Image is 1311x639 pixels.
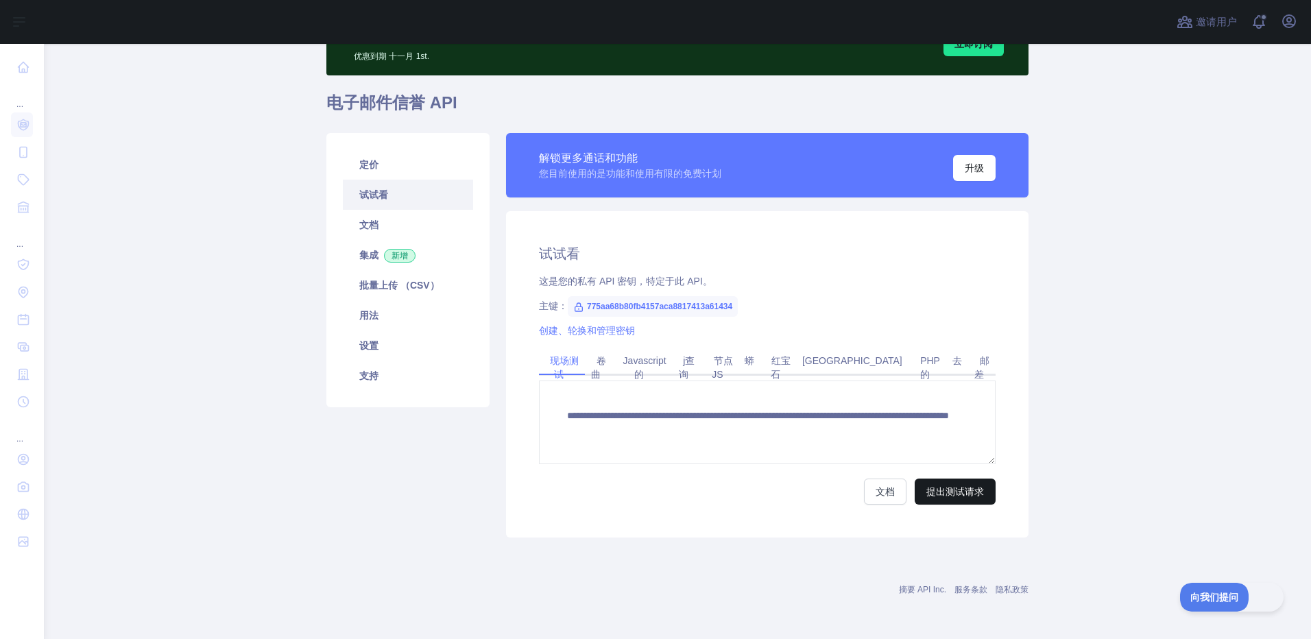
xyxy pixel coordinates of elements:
[343,270,473,300] a: 批量上传 （CSV）
[899,585,946,594] a: 摘要 API Inc.
[953,155,996,181] button: 升级
[544,350,579,385] a: 现场测试
[618,350,666,385] a: Javascript的
[343,300,473,330] a: 用法
[954,585,987,594] a: 服务条款
[11,417,33,444] div: ...
[326,92,1029,125] h1: 电子邮件信誉 API
[11,222,33,250] div: ...
[343,180,473,210] a: 试试看
[797,350,908,372] a: [GEOGRAPHIC_DATA]
[539,167,721,180] div: 您目前使用的是功能和使用有限的免费计划
[568,296,738,317] span: 775aa68b80fb4157aca8817413a61434
[943,32,1004,56] button: 立即订阅
[343,149,473,180] a: 定价
[539,299,996,313] div: 主键：
[915,479,996,505] button: 提出测试请求
[1196,14,1237,30] span: 邀请用户
[539,150,721,167] div: 解锁更多通话和功能
[739,350,760,372] a: 蟒
[766,350,791,385] a: 红宝石
[354,45,610,62] p: 优惠到期 十一月 1st.
[708,350,733,385] a: 节点JS
[343,240,473,270] a: 集成新增
[974,350,989,385] a: 邮差
[677,350,695,385] a: j查询
[343,330,473,361] a: 设置
[947,350,967,372] a: 去
[1180,583,1284,612] iframe: Toggle Customer Support
[996,585,1029,594] a: 隐私政策
[539,244,996,263] h2: 试试看
[591,350,606,385] a: 卷曲
[915,350,940,385] a: PHP 的
[343,361,473,391] a: 支持
[539,325,635,336] a: 创建、轮换和管理密钥
[1174,11,1240,33] button: 邀请用户
[539,276,712,287] font: 这是您的私有 API 密钥，特定于此 API。
[384,249,416,263] span: 新增
[11,82,33,110] div: ...
[864,479,906,505] a: 文档
[343,210,473,240] a: 文档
